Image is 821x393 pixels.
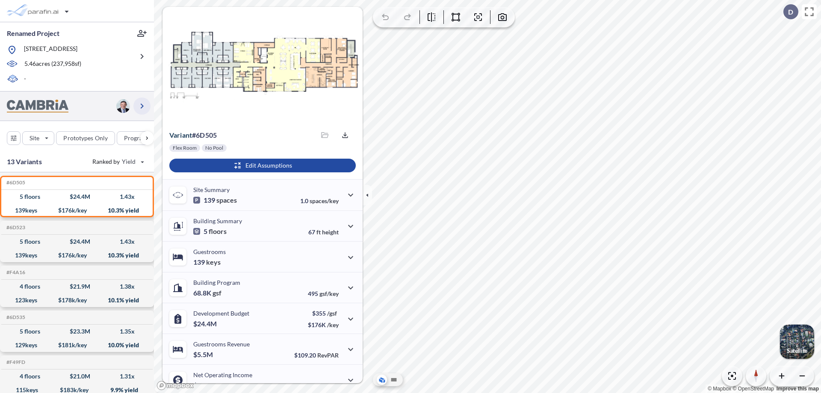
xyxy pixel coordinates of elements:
button: Site [22,131,54,145]
p: $2.5M [193,381,214,390]
button: Prototypes Only [56,131,115,145]
p: Edit Assumptions [245,161,292,170]
p: Building Program [193,279,240,286]
span: Variant [169,131,192,139]
a: OpenStreetMap [732,386,774,392]
button: Ranked by Yield [86,155,150,168]
p: $24.4M [193,319,218,328]
p: - [24,74,26,84]
p: Guestrooms Revenue [193,340,250,348]
h5: Click to copy the code [5,314,25,320]
p: D [788,8,793,16]
a: Mapbox homepage [157,381,194,390]
span: spaces/key [310,197,339,204]
span: margin [320,382,339,390]
span: ft [316,228,321,236]
p: 1.0 [300,197,339,204]
p: 68.8K [193,289,221,297]
h5: Click to copy the code [5,180,25,186]
p: 5.46 acres ( 237,958 sf) [24,59,81,69]
p: No Pool [205,145,223,151]
p: Satellite [787,347,807,354]
span: keys [206,258,221,266]
button: Site Plan [389,375,399,385]
button: Switcher ImageSatellite [780,325,814,359]
button: Aerial View [377,375,387,385]
h5: Click to copy the code [5,225,25,230]
p: Guestrooms [193,248,226,255]
p: 139 [193,196,237,204]
p: [STREET_ADDRESS] [24,44,77,55]
a: Improve this map [777,386,819,392]
img: user logo [116,99,130,113]
h5: Click to copy the code [5,269,25,275]
img: BrandImage [7,100,68,113]
img: Switcher Image [780,325,814,359]
span: spaces [216,196,237,204]
p: Flex Room [173,145,197,151]
span: /gsf [327,310,337,317]
p: 5 [193,227,227,236]
a: Mapbox [708,386,731,392]
p: $109.20 [294,352,339,359]
p: # 6d505 [169,131,217,139]
p: 139 [193,258,221,266]
p: Site Summary [193,186,230,193]
span: gsf [213,289,221,297]
p: $176K [308,321,339,328]
p: Development Budget [193,310,249,317]
p: Building Summary [193,217,242,225]
span: Yield [122,157,136,166]
span: height [322,228,339,236]
p: Site [30,134,39,142]
span: gsf/key [319,290,339,297]
p: Net Operating Income [193,371,252,378]
h5: Click to copy the code [5,359,25,365]
p: Program [124,134,148,142]
span: /key [327,321,339,328]
p: Prototypes Only [63,134,108,142]
button: Edit Assumptions [169,159,356,172]
p: $355 [308,310,339,317]
p: 13 Variants [7,157,42,167]
span: RevPAR [317,352,339,359]
span: floors [209,227,227,236]
p: 495 [308,290,339,297]
p: 67 [308,228,339,236]
p: 45.0% [302,382,339,390]
p: $5.5M [193,350,214,359]
button: Program [117,131,163,145]
p: Renamed Project [7,29,59,38]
